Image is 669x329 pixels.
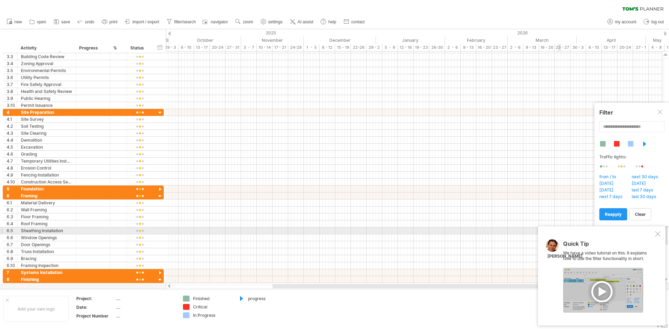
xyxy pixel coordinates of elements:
span: from / to [598,174,621,181]
div: 3.3 [7,53,17,60]
div: 8 [7,276,17,283]
div: 17 - 21 [272,44,288,51]
div: Systems Installation [21,269,72,276]
div: 23 - 27 [492,44,508,51]
div: 4.4 [7,137,17,143]
div: 4.2 [7,123,17,130]
div: Site Clearing [21,130,72,136]
div: 2 - 6 [508,44,523,51]
div: 19 - 23 [414,44,429,51]
div: Permit Issuance [21,102,72,109]
div: 24-28 [288,44,304,51]
div: 27 - 31 [225,44,241,51]
div: April 2026 [577,37,646,44]
a: filter/search [165,17,198,26]
div: 6.6 [7,234,17,241]
div: Framing Inspection [21,262,72,269]
div: 6.4 [7,220,17,227]
span: save [61,19,70,24]
div: 4.7 [7,158,17,164]
div: Building Code Review [21,53,72,60]
div: Date: [76,304,115,310]
span: AI assist [298,19,313,24]
div: 3 - 7 [241,44,257,51]
div: 6.1 [7,199,17,206]
div: Finished [193,296,231,301]
div: Construction Access Setup [21,179,72,185]
div: 5 - 9 [382,44,398,51]
a: my account [606,17,638,26]
div: .... [116,313,175,319]
span: [DATE] [598,181,618,188]
div: 12 - 16 [398,44,414,51]
div: 6 - 10 [178,44,194,51]
div: Site Preparation [21,109,72,116]
div: 16 - 20 [476,44,492,51]
div: February 2026 [445,37,508,44]
div: 6.5 [7,227,17,234]
div: We have a video tutorial on this. It explains how to use the filter functionality in short. [563,241,654,313]
div: 30 - 3 [570,44,586,51]
a: save [52,17,72,26]
div: 3.10 [7,102,17,109]
div: Excavation [21,144,72,150]
span: import / export [132,19,159,24]
div: Zoning Approval [21,60,72,67]
div: November 2025 [241,37,304,44]
div: 6 [7,193,17,199]
div: Public Hearing [21,95,72,102]
a: navigator [201,17,230,26]
div: Erosion Control [21,165,72,171]
div: In Progress [193,312,231,318]
div: [PERSON_NAME] [547,253,583,259]
a: open [28,17,48,26]
div: Critical [193,304,231,310]
div: 13 - 17 [194,44,210,51]
span: new [14,19,22,24]
div: Roof Framing [21,220,72,227]
span: contact [351,19,365,24]
div: 29 - 2 [367,44,382,51]
a: reapply [599,208,627,220]
div: 3.9 [7,95,17,102]
div: Finishing [21,276,72,283]
div: 16 - 20 [539,44,555,51]
div: Window Openings [21,234,72,241]
div: 15 - 19 [335,44,351,51]
div: Quick Tip [563,241,654,250]
div: Filter [599,109,664,116]
div: Site Survey [21,116,72,123]
div: Traffic lights: [599,154,658,159]
a: contact [342,17,367,26]
span: print [109,19,117,24]
div: 29 - 3 [163,44,178,51]
div: March 2026 [508,37,577,44]
div: January 2026 [376,37,445,44]
span: open [37,19,46,24]
div: Project Number [76,313,115,319]
div: Fire Safety Approval [21,81,72,88]
span: my account [615,19,636,24]
div: 3.5 [7,67,17,74]
div: 3.8 [7,88,17,95]
div: 1 - 5 [304,44,320,51]
div: 4 [7,109,17,116]
div: 4.3 [7,130,17,136]
div: Demolition [21,137,72,143]
div: progress [248,296,286,301]
div: v 422 [657,323,668,329]
a: AI assist [288,17,315,26]
div: 4.8 [7,165,17,171]
div: 6.9 [7,255,17,262]
span: filter/search [174,19,196,24]
span: [DATE] [598,187,618,194]
a: import / export [123,17,161,26]
div: 4.6 [7,151,17,157]
span: clear [635,212,646,217]
div: Wall Framing [21,206,72,213]
a: settings [259,17,285,26]
div: % [113,45,123,52]
div: 6.10 [7,262,17,269]
a: help [319,17,338,26]
div: 4.1 [7,116,17,123]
